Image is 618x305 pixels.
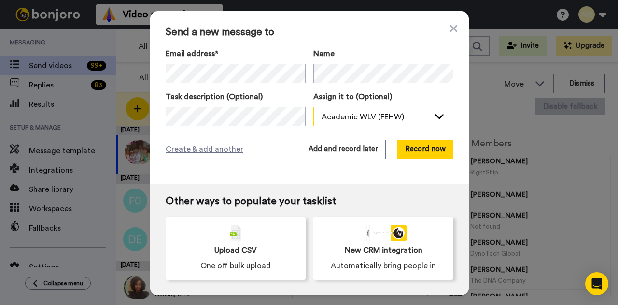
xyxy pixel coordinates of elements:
span: Other ways to populate your tasklist [166,196,453,207]
div: Open Intercom Messenger [585,272,608,295]
label: Assign it to (Optional) [313,91,453,102]
button: Record now [397,140,453,159]
span: Upload CSV [214,245,257,256]
label: Task description (Optional) [166,91,306,102]
span: Name [313,48,335,59]
span: New CRM integration [345,245,422,256]
button: Add and record later [301,140,386,159]
span: Send a new message to [166,27,453,38]
div: Academic WLV (FEHW) [322,111,430,123]
span: Create & add another [166,144,243,155]
span: Automatically bring people in [331,260,436,272]
img: csv-grey.png [230,225,241,241]
label: Email address* [166,48,306,59]
div: animation [360,225,407,241]
span: One off bulk upload [200,260,271,272]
